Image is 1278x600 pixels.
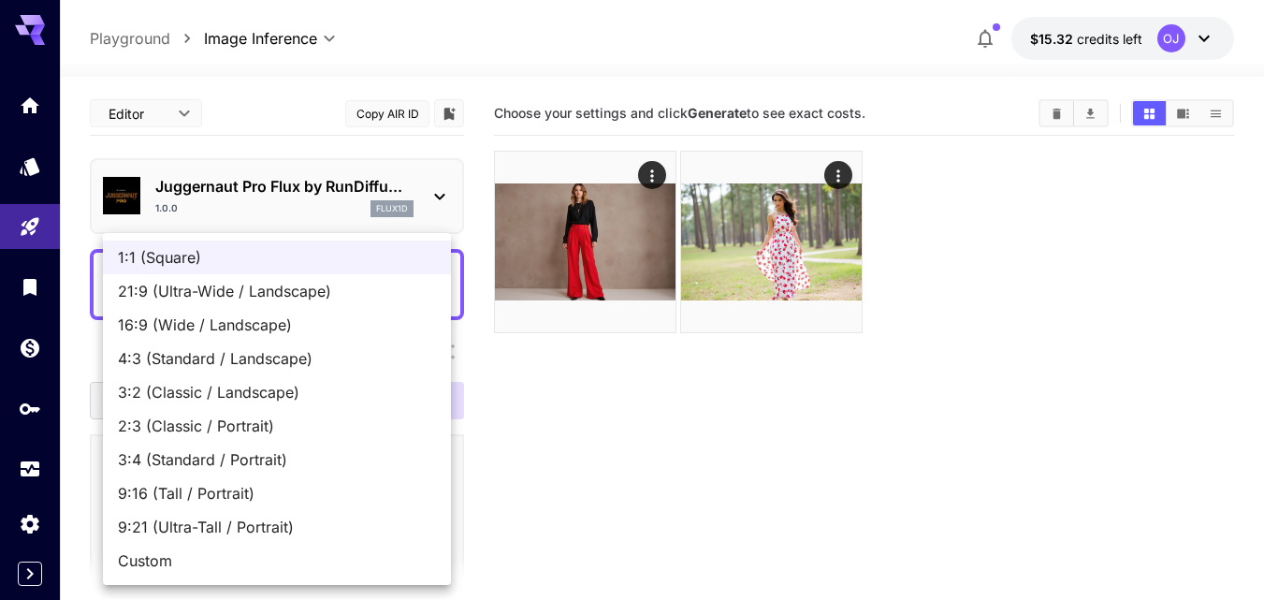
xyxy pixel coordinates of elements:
[118,381,436,403] span: 3:2 (Classic / Landscape)
[118,280,436,302] span: 21:9 (Ultra-Wide / Landscape)
[118,482,436,505] span: 9:16 (Tall / Portrait)
[118,549,436,572] span: Custom
[118,415,436,437] span: 2:3 (Classic / Portrait)
[118,448,436,471] span: 3:4 (Standard / Portrait)
[118,314,436,336] span: 16:9 (Wide / Landscape)
[118,347,436,370] span: 4:3 (Standard / Landscape)
[118,246,436,269] span: 1:1 (Square)
[118,516,436,538] span: 9:21 (Ultra-Tall / Portrait)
